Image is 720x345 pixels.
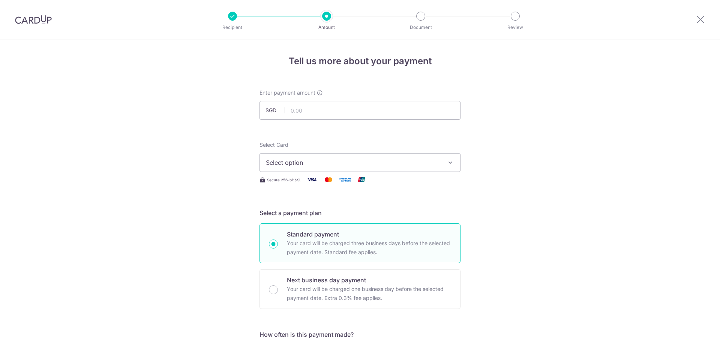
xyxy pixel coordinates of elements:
button: Select option [259,153,460,172]
iframe: 打开一个小组件，您可以在其中找到更多信息 [673,322,712,341]
h5: Select a payment plan [259,208,460,217]
img: Mastercard [321,175,336,184]
p: Amount [299,24,354,31]
span: Enter payment amount [259,89,315,96]
span: translation missing: en.payables.payment_networks.credit_card.summary.labels.select_card [259,142,288,148]
img: Union Pay [354,175,369,184]
p: Review [487,24,543,31]
img: Visa [304,175,319,184]
p: Recipient [205,24,260,31]
span: Secure 256-bit SSL [267,177,301,183]
p: Document [393,24,448,31]
img: American Express [337,175,352,184]
span: SGD [265,107,285,114]
p: Next business day payment [287,276,451,285]
img: CardUp [15,15,52,24]
p: Your card will be charged one business day before the selected payment date. Extra 0.3% fee applies. [287,285,451,303]
h5: How often is this payment made? [259,330,460,339]
h4: Tell us more about your payment [259,54,460,68]
input: 0.00 [259,101,460,120]
span: Select option [266,158,441,167]
p: Standard payment [287,230,451,239]
p: Your card will be charged three business days before the selected payment date. Standard fee appl... [287,239,451,257]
